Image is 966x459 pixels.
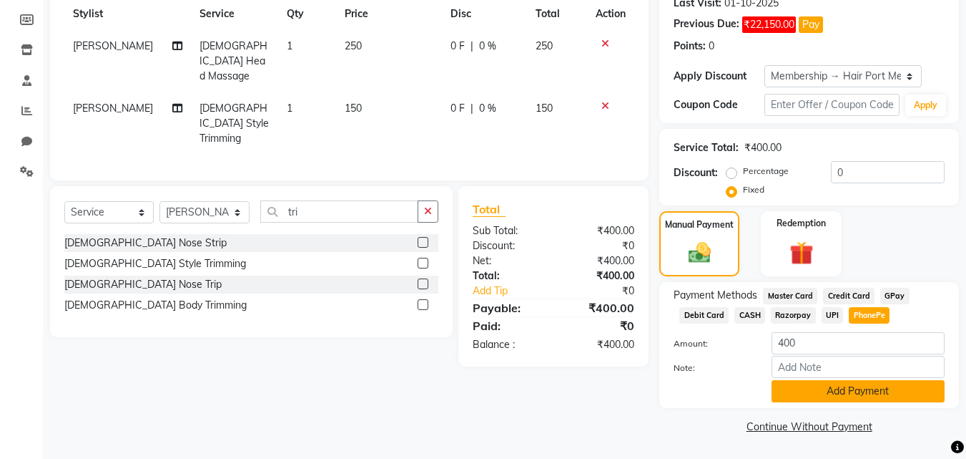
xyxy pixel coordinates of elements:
div: ₹0 [553,317,645,334]
span: CASH [734,307,765,324]
div: ₹400.00 [553,223,645,238]
span: Payment Methods [674,288,757,303]
div: 0 [709,39,714,54]
div: [DEMOGRAPHIC_DATA] Body Trimming [64,298,247,313]
div: Previous Due: [674,16,739,33]
img: _cash.svg [681,240,718,266]
span: UPI [822,307,844,324]
span: 150 [345,102,362,115]
div: Service Total: [674,140,739,155]
span: 250 [536,39,553,52]
button: Pay [799,16,823,33]
span: [PERSON_NAME] [73,39,153,52]
label: Percentage [743,165,789,178]
div: Discount: [674,165,718,180]
input: Enter Offer / Coupon Code [764,94,900,116]
span: | [470,39,473,54]
span: 0 % [479,101,496,116]
span: 1 [287,39,292,52]
div: Balance : [462,337,553,352]
span: Debit Card [679,307,729,324]
div: Total: [462,269,553,284]
span: 0 F [450,39,465,54]
span: 1 [287,102,292,115]
span: 0 F [450,101,465,116]
a: Add Tip [462,284,568,299]
div: Payable: [462,299,553,317]
button: Apply [905,95,946,116]
div: Paid: [462,317,553,334]
span: [PERSON_NAME] [73,102,153,115]
a: Continue Without Payment [662,420,956,435]
div: ₹400.00 [553,337,645,352]
span: | [470,101,473,116]
label: Note: [663,362,760,375]
div: Discount: [462,238,553,253]
span: ₹22,150.00 [742,16,796,33]
div: Net: [462,253,553,269]
input: Add Note [772,356,945,378]
div: ₹400.00 [553,299,645,317]
div: [DEMOGRAPHIC_DATA] Style Trimming [64,256,246,271]
div: ₹0 [569,284,646,299]
label: Redemption [777,217,826,230]
div: Points: [674,39,706,54]
span: Razorpay [771,307,816,324]
div: Apply Discount [674,69,764,84]
span: 250 [345,39,362,52]
span: [DEMOGRAPHIC_DATA] Head Massage [199,39,267,82]
div: [DEMOGRAPHIC_DATA] Nose Trip [64,277,222,292]
span: GPay [880,288,910,304]
span: Master Card [763,288,817,304]
div: Sub Total: [462,223,553,238]
button: Add Payment [772,380,945,402]
div: ₹400.00 [553,269,645,284]
input: Search or Scan [260,200,418,223]
span: Credit Card [823,288,874,304]
span: PhonePe [849,307,889,324]
label: Manual Payment [665,218,734,231]
div: ₹400.00 [553,253,645,269]
div: Coupon Code [674,97,764,112]
div: [DEMOGRAPHIC_DATA] Nose Strip [64,236,227,251]
span: Total [473,202,506,217]
div: ₹0 [553,238,645,253]
span: 150 [536,102,553,115]
input: Amount [772,332,945,354]
img: _gift.svg [782,238,821,268]
div: ₹400.00 [744,140,782,155]
label: Fixed [743,183,764,196]
span: 0 % [479,39,496,54]
label: Amount: [663,337,760,350]
span: [DEMOGRAPHIC_DATA] Style Trimming [199,102,269,145]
